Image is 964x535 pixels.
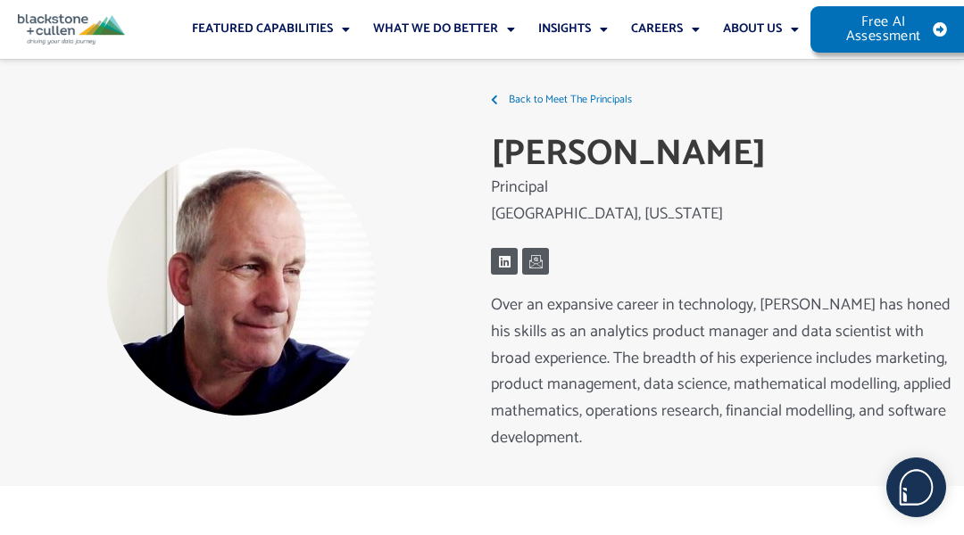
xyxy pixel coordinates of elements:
[107,148,375,416] img: Bruce Brownlee
[846,15,921,44] span: Free AI Assessment
[491,86,955,113] a: Back to Meet The Principals
[491,292,952,451] span: Over an expansive career in technology, [PERSON_NAME] has honed his skills as an analytics produc...
[887,458,945,516] img: users%2F5SSOSaKfQqXq3cFEnIZRYMEs4ra2%2Fmedia%2Fimages%2F-Bulle%20blanche%20sans%20fond%20%2B%20ma...
[491,214,955,215] p: [GEOGRAPHIC_DATA], [US_STATE]
[504,86,632,113] span: Back to Meet The Principals
[491,131,955,177] h2: [PERSON_NAME]
[491,187,955,188] p: Principal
